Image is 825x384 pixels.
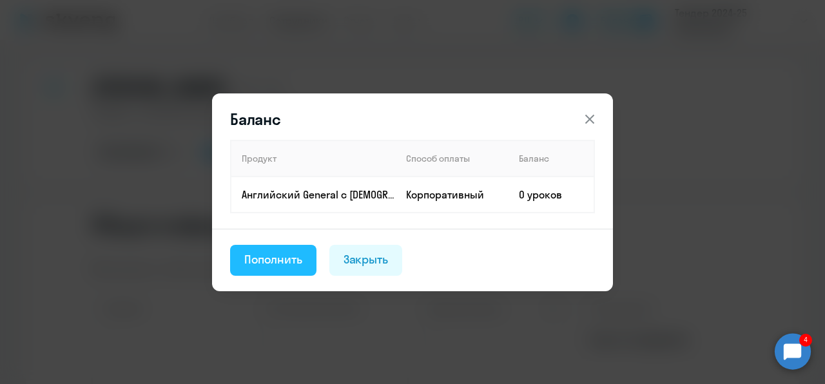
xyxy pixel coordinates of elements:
div: Пополнить [244,251,302,268]
th: Продукт [231,140,396,177]
p: Английский General с [DEMOGRAPHIC_DATA] преподавателем [242,187,395,202]
th: Баланс [509,140,594,177]
header: Баланс [212,109,613,130]
div: Закрыть [344,251,389,268]
td: Корпоративный [396,177,509,213]
button: Закрыть [329,245,403,276]
td: 0 уроков [509,177,594,213]
th: Способ оплаты [396,140,509,177]
button: Пополнить [230,245,316,276]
